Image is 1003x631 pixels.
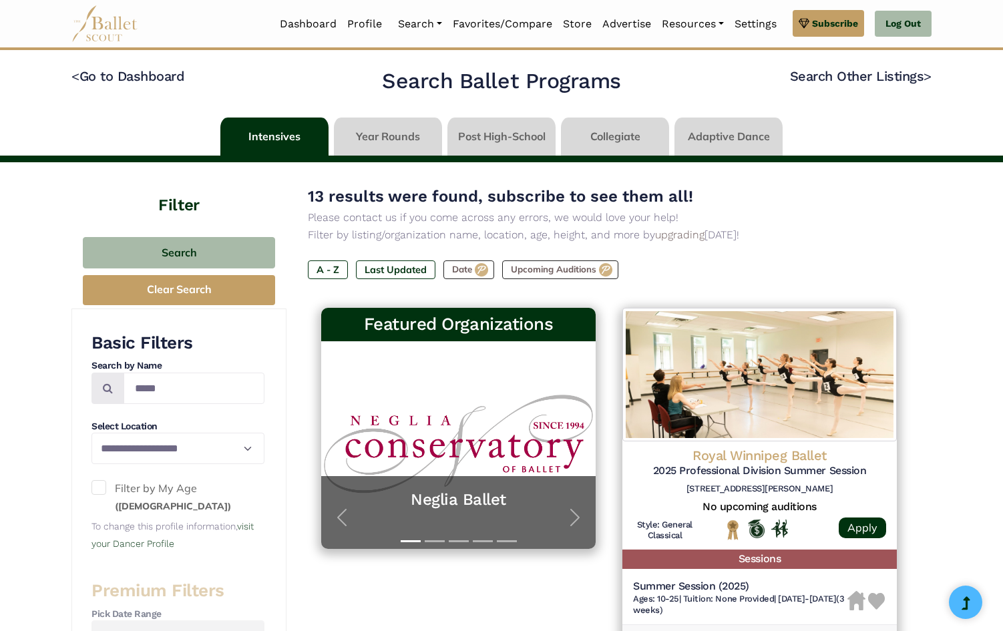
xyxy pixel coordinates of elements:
h4: Search by Name [91,359,264,373]
span: Ages: 10-25 [633,594,679,604]
span: [DATE]-[DATE] (3 weeks) [633,594,844,615]
button: Slide 2 [425,534,445,549]
li: Post High-School [445,118,558,156]
button: Slide 3 [449,534,469,549]
p: Filter by listing/organization name, location, age, height, and more by [DATE]! [308,226,910,244]
img: Logo [622,308,897,441]
h5: 2025 Professional Division Summer Session [633,464,886,478]
button: Slide 4 [473,534,493,549]
label: Date [443,260,494,279]
a: Favorites/Compare [447,10,558,38]
a: Log Out [875,11,932,37]
img: In Person [771,519,788,537]
a: Profile [342,10,387,38]
a: Subscribe [793,10,864,37]
a: upgrading [655,228,705,241]
a: visit your Dancer Profile [91,521,254,549]
a: <Go to Dashboard [71,68,184,84]
label: Filter by My Age [91,480,264,514]
span: Subscribe [812,16,858,31]
a: Resources [656,10,729,38]
h3: Basic Filters [91,332,264,355]
h6: | | [633,594,847,616]
label: A - Z [308,260,348,279]
a: Dashboard [274,10,342,38]
a: Settings [729,10,782,38]
h4: Royal Winnipeg Ballet [633,447,886,464]
p: Please contact us if you come across any errors, we would love your help! [308,209,910,226]
h4: Select Location [91,420,264,433]
h6: [STREET_ADDRESS][PERSON_NAME] [633,483,886,495]
a: Search [393,10,447,38]
li: Intensives [218,118,331,156]
img: gem.svg [799,16,809,31]
button: Slide 1 [401,534,421,549]
h5: No upcoming auditions [633,500,886,514]
label: Upcoming Auditions [502,260,618,279]
small: To change this profile information, [91,521,254,549]
span: 13 results were found, subscribe to see them all! [308,187,693,206]
code: > [924,67,932,84]
small: ([DEMOGRAPHIC_DATA]) [115,500,231,512]
button: Clear Search [83,275,275,305]
li: Collegiate [558,118,672,156]
h5: Summer Session (2025) [633,580,847,594]
a: Neglia Ballet [335,489,582,510]
li: Year Rounds [331,118,445,156]
img: Heart [868,593,885,610]
img: Offers Scholarship [748,519,765,538]
h2: Search Ballet Programs [382,67,620,95]
h4: Pick Date Range [91,608,264,621]
button: Slide 5 [497,534,517,549]
input: Search by names... [124,373,264,404]
h3: Premium Filters [91,580,264,602]
h5: Sessions [622,550,897,569]
a: Store [558,10,597,38]
label: Last Updated [356,260,435,279]
a: Search Other Listings> [790,68,932,84]
img: Housing Unavailable [847,591,865,611]
h4: Filter [71,162,286,217]
code: < [71,67,79,84]
a: Advertise [597,10,656,38]
h6: Style: General Classical [633,519,696,542]
a: Apply [839,517,886,538]
img: National [725,519,741,540]
button: Search [83,237,275,268]
li: Adaptive Dance [672,118,785,156]
h3: Featured Organizations [332,313,585,336]
span: Tuition: None Provided [683,594,774,604]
